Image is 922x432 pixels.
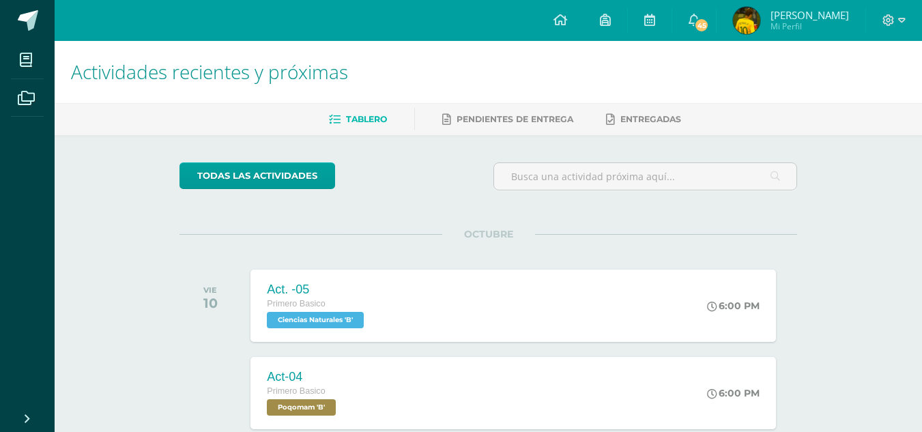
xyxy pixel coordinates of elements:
[329,109,387,130] a: Tablero
[267,312,364,328] span: Ciencias Naturales 'B'
[620,114,681,124] span: Entregadas
[694,18,709,33] span: 45
[707,300,760,312] div: 6:00 PM
[770,8,849,22] span: [PERSON_NAME]
[267,386,325,396] span: Primero Basico
[442,228,535,240] span: OCTUBRE
[770,20,849,32] span: Mi Perfil
[203,285,218,295] div: VIE
[346,114,387,124] span: Tablero
[267,299,325,308] span: Primero Basico
[707,387,760,399] div: 6:00 PM
[442,109,573,130] a: Pendientes de entrega
[606,109,681,130] a: Entregadas
[457,114,573,124] span: Pendientes de entrega
[267,283,367,297] div: Act. -05
[733,7,760,34] img: 7aed03c7d70e86fe22ff52090cff3d2a.png
[179,162,335,189] a: todas las Actividades
[267,370,339,384] div: Act-04
[71,59,348,85] span: Actividades recientes y próximas
[203,295,218,311] div: 10
[267,399,336,416] span: Poqomam 'B'
[494,163,796,190] input: Busca una actividad próxima aquí...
